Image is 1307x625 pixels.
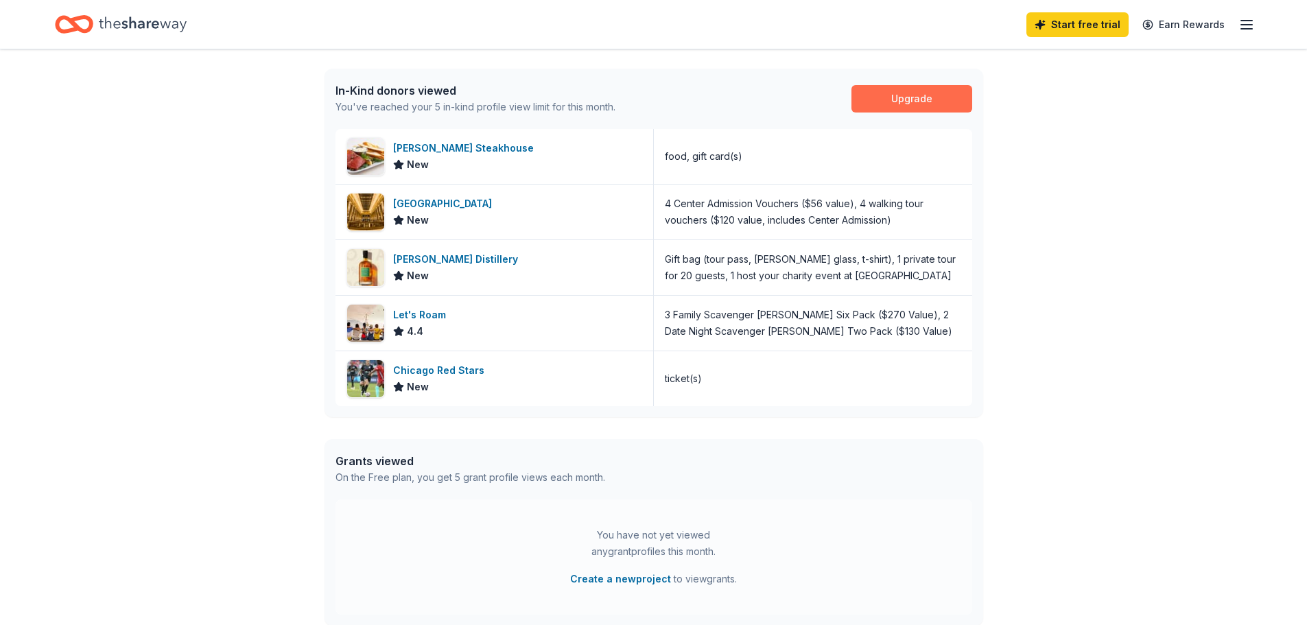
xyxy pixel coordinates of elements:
[407,379,429,395] span: New
[335,453,605,469] div: Grants viewed
[55,8,187,40] a: Home
[347,138,384,175] img: Image for Perry's Steakhouse
[393,362,490,379] div: Chicago Red Stars
[347,249,384,286] img: Image for KOVAL Distillery
[665,196,961,228] div: 4 Center Admission Vouchers ($56 value), 4 walking tour vouchers ($120 value, includes Center Adm...
[665,148,742,165] div: food, gift card(s)
[407,323,423,340] span: 4.4
[407,212,429,228] span: New
[335,469,605,486] div: On the Free plan, you get 5 grant profile views each month.
[665,307,961,340] div: 3 Family Scavenger [PERSON_NAME] Six Pack ($270 Value), 2 Date Night Scavenger [PERSON_NAME] Two ...
[665,370,702,387] div: ticket(s)
[393,196,497,212] div: [GEOGRAPHIC_DATA]
[393,251,523,268] div: [PERSON_NAME] Distillery
[335,99,615,115] div: You've reached your 5 in-kind profile view limit for this month.
[347,305,384,342] img: Image for Let's Roam
[570,571,671,587] button: Create a newproject
[407,156,429,173] span: New
[1134,12,1233,37] a: Earn Rewards
[1026,12,1129,37] a: Start free trial
[570,571,737,587] span: to view grants .
[407,268,429,284] span: New
[393,307,451,323] div: Let's Roam
[568,527,740,560] div: You have not yet viewed any grant profiles this month.
[347,193,384,231] img: Image for Chicago Architecture Center
[665,251,961,284] div: Gift bag (tour pass, [PERSON_NAME] glass, t-shirt), 1 private tour for 20 guests, 1 host your cha...
[335,82,615,99] div: In-Kind donors viewed
[851,85,972,113] a: Upgrade
[393,140,539,156] div: [PERSON_NAME] Steakhouse
[347,360,384,397] img: Image for Chicago Red Stars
